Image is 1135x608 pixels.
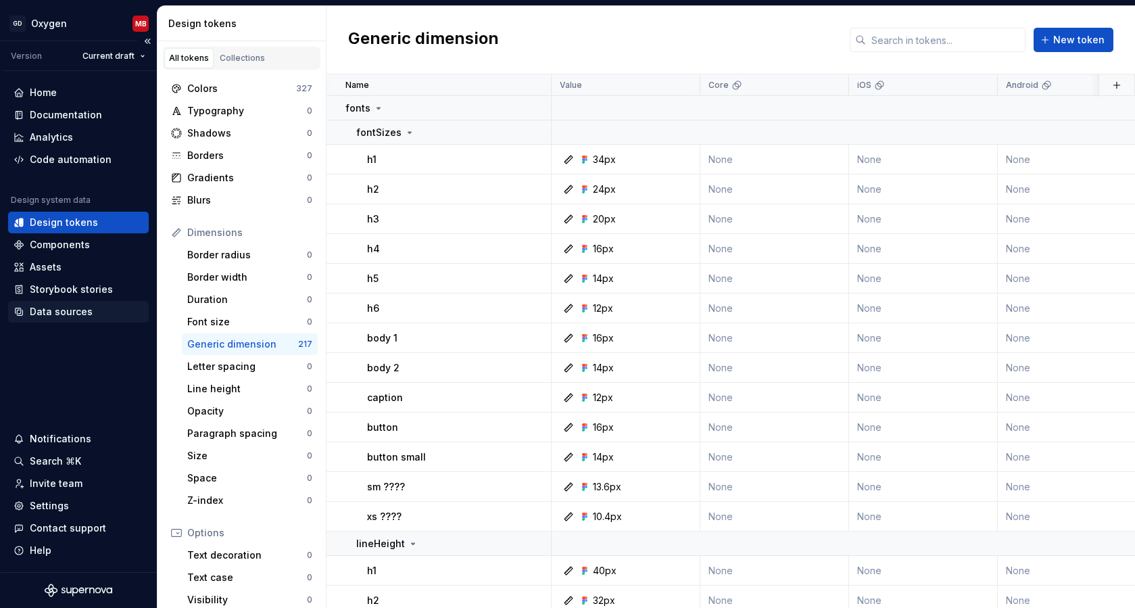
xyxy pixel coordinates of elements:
[367,421,398,434] p: button
[8,450,149,472] button: Search ⌘K
[849,264,998,294] td: None
[849,556,998,586] td: None
[30,108,102,122] div: Documentation
[182,356,318,377] a: Letter spacing0
[296,83,312,94] div: 327
[182,423,318,444] a: Paragraph spacing0
[166,78,318,99] a: Colors327
[187,471,307,485] div: Space
[187,548,307,562] div: Text decoration
[8,82,149,103] a: Home
[307,128,312,139] div: 0
[367,450,426,464] p: button small
[187,593,307,607] div: Visibility
[30,86,57,99] div: Home
[8,256,149,278] a: Assets
[187,449,307,463] div: Size
[30,283,113,296] div: Storybook stories
[135,18,147,29] div: MB
[168,17,320,30] div: Design tokens
[593,153,616,166] div: 34px
[8,279,149,300] a: Storybook stories
[1053,33,1105,47] span: New token
[187,226,312,239] div: Dimensions
[30,521,106,535] div: Contact support
[187,149,307,162] div: Borders
[593,594,615,607] div: 32px
[593,212,616,226] div: 20px
[8,428,149,450] button: Notifications
[11,51,42,62] div: Version
[307,473,312,484] div: 0
[367,153,377,166] p: h1
[700,353,849,383] td: None
[187,315,307,329] div: Font size
[700,413,849,442] td: None
[182,244,318,266] a: Border radius0
[700,442,849,472] td: None
[187,404,307,418] div: Opacity
[187,126,307,140] div: Shadows
[849,383,998,413] td: None
[307,250,312,260] div: 0
[367,361,400,375] p: body 2
[138,32,157,51] button: Collapse sidebar
[187,193,307,207] div: Blurs
[187,248,307,262] div: Border radius
[593,421,614,434] div: 16px
[9,16,26,32] div: GD
[187,494,307,507] div: Z-index
[849,413,998,442] td: None
[307,317,312,327] div: 0
[187,526,312,540] div: Options
[166,100,318,122] a: Typography0
[367,594,379,607] p: h2
[30,131,73,144] div: Analytics
[30,499,69,513] div: Settings
[307,383,312,394] div: 0
[849,323,998,353] td: None
[1006,80,1038,91] p: Android
[367,302,379,315] p: h6
[8,517,149,539] button: Contact support
[307,594,312,605] div: 0
[367,212,379,226] p: h3
[700,556,849,586] td: None
[182,490,318,511] a: Z-index0
[82,51,135,62] span: Current draft
[31,17,67,30] div: Oxygen
[849,353,998,383] td: None
[849,472,998,502] td: None
[593,510,622,523] div: 10.4px
[182,378,318,400] a: Line height0
[182,567,318,588] a: Text case0
[45,584,112,597] a: Supernova Logo
[593,391,613,404] div: 12px
[700,204,849,234] td: None
[345,80,369,91] p: Name
[367,331,397,345] p: body 1
[76,47,151,66] button: Current draft
[700,383,849,413] td: None
[307,172,312,183] div: 0
[307,572,312,583] div: 0
[708,80,729,91] p: Core
[593,272,614,285] div: 14px
[560,80,582,91] p: Value
[166,122,318,144] a: Shadows0
[356,537,405,551] p: lineHeight
[849,145,998,174] td: None
[182,289,318,310] a: Duration0
[8,212,149,233] a: Design tokens
[8,104,149,126] a: Documentation
[593,480,621,494] div: 13.6px
[8,495,149,517] a: Settings
[182,266,318,288] a: Border width0
[166,167,318,189] a: Gradients0
[187,171,307,185] div: Gradients
[307,294,312,305] div: 0
[307,550,312,561] div: 0
[849,502,998,532] td: None
[367,480,405,494] p: sm ????
[593,331,614,345] div: 16px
